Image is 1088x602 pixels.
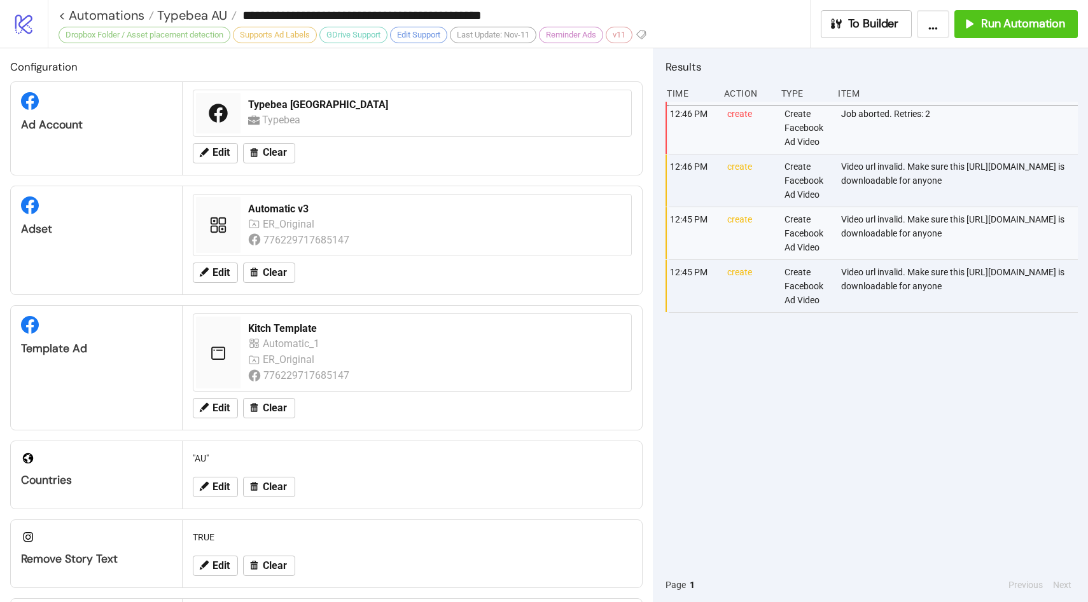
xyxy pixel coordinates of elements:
div: Time [666,81,714,106]
div: Video url invalid. Make sure this [URL][DOMAIN_NAME] is downloadable for anyone [840,154,1081,207]
div: Reminder Ads [539,27,603,43]
span: Clear [263,147,287,158]
span: Clear [263,267,287,278]
div: 12:46 PM [669,102,717,154]
h2: Configuration [10,58,643,75]
button: Clear [243,556,295,576]
button: Next [1049,578,1075,592]
button: To Builder [821,10,912,38]
div: Video url invalid. Make sure this [URL][DOMAIN_NAME] is downloadable for anyone [840,207,1081,259]
button: Clear [243,143,295,163]
button: Edit [193,263,238,283]
button: Run Automation [954,10,1078,38]
div: Create Facebook Ad Video [783,207,832,259]
h2: Results [666,58,1078,75]
div: create [726,102,774,154]
div: create [726,207,774,259]
div: Countries [21,473,172,488]
a: < Automations [59,9,154,22]
span: Clear [263,402,287,414]
div: Template Ad [21,341,172,356]
span: Edit [213,267,230,278]
button: Clear [243,263,295,283]
div: 12:45 PM [669,207,717,259]
div: 776229717685147 [263,367,352,383]
span: Typebea AU [154,7,227,24]
div: Automatic v3 [248,202,624,216]
div: Action [723,81,771,106]
div: "AU" [188,446,637,470]
button: Edit [193,556,238,576]
button: Previous [1005,578,1047,592]
div: Create Facebook Ad Video [783,154,832,207]
span: Edit [213,402,230,414]
span: Edit [213,481,230,493]
div: ER_Original [263,216,317,232]
div: Typebea [262,112,304,128]
div: 12:45 PM [669,260,717,312]
span: Edit [213,560,230,571]
span: Clear [263,481,287,493]
span: To Builder [848,17,899,31]
div: Job aborted. Retries: 2 [840,102,1081,154]
div: 776229717685147 [263,232,352,248]
div: Video url invalid. Make sure this [URL][DOMAIN_NAME] is downloadable for anyone [840,260,1081,312]
div: GDrive Support [319,27,387,43]
div: create [726,260,774,312]
span: Page [666,578,686,592]
button: 1 [686,578,699,592]
div: Last Update: Nov-11 [450,27,536,43]
span: Edit [213,147,230,158]
div: Ad Account [21,118,172,132]
div: create [726,154,774,207]
button: Edit [193,477,238,497]
button: Edit [193,143,238,163]
div: Kitch Template [248,322,613,336]
button: Clear [243,477,295,497]
button: Edit [193,398,238,418]
div: Item [837,81,1078,106]
div: Typebea [GEOGRAPHIC_DATA] [248,98,624,112]
div: Dropbox Folder / Asset placement detection [59,27,230,43]
span: Clear [263,560,287,571]
div: Automatic_1 [263,336,323,352]
div: Create Facebook Ad Video [783,102,832,154]
div: Edit Support [390,27,447,43]
div: v11 [606,27,632,43]
div: 12:46 PM [669,154,717,207]
div: Type [780,81,828,106]
div: TRUE [188,525,637,549]
button: Clear [243,398,295,418]
div: Adset [21,222,172,236]
div: Create Facebook Ad Video [783,260,832,312]
span: Run Automation [981,17,1065,31]
div: ER_Original [263,352,317,367]
a: Typebea AU [154,9,237,22]
button: ... [917,10,949,38]
div: Supports Ad Labels [233,27,317,43]
div: Remove Story Text [21,552,172,566]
